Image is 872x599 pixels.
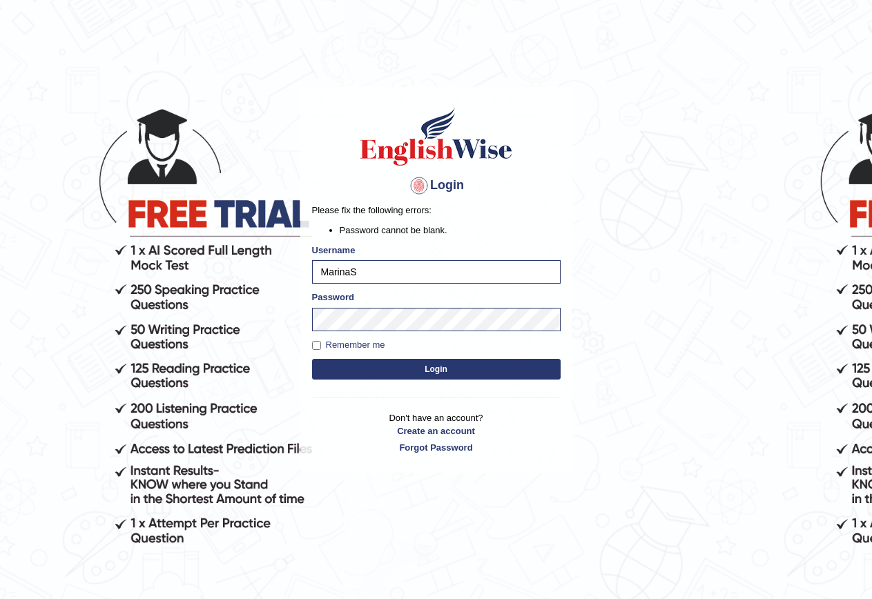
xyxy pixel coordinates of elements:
button: Login [312,359,561,380]
h4: Login [312,175,561,197]
label: Username [312,244,356,257]
p: Don't have an account? [312,411,561,454]
p: Please fix the following errors: [312,204,561,217]
img: Logo of English Wise sign in for intelligent practice with AI [358,106,515,168]
a: Create an account [312,424,561,438]
a: Forgot Password [312,441,561,454]
input: Remember me [312,341,321,350]
label: Password [312,291,354,304]
label: Remember me [312,338,385,352]
li: Password cannot be blank. [340,224,561,237]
